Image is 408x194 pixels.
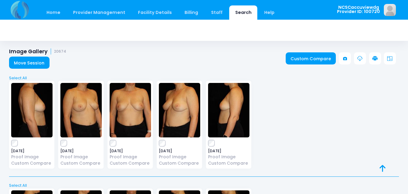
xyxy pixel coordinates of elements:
[110,83,151,137] img: image
[67,5,131,20] a: Provider Management
[110,149,151,153] span: [DATE]
[159,160,200,166] a: Custom Compare
[205,5,228,20] a: Staff
[208,149,249,153] span: [DATE]
[54,49,66,54] small: 20674
[60,154,102,160] a: Proof Image
[60,160,102,166] a: Custom Compare
[60,149,102,153] span: [DATE]
[60,83,102,137] img: image
[208,83,249,137] img: image
[159,83,200,137] img: image
[7,75,401,81] a: Select All
[11,160,53,166] a: Custom Compare
[9,48,66,55] h1: Image Gallery
[337,5,380,14] span: NCSCaccuviewdg Provider ID: 100720
[11,83,53,137] img: image
[11,149,53,153] span: [DATE]
[259,5,281,20] a: Help
[7,182,401,189] a: Select All
[132,5,178,20] a: Facility Details
[384,4,396,16] img: image
[286,52,336,64] a: Custom Compare
[9,57,50,69] a: Move Session
[179,5,204,20] a: Billing
[208,160,249,166] a: Custom Compare
[40,5,66,20] a: Home
[208,154,249,160] a: Proof Image
[159,149,200,153] span: [DATE]
[110,154,151,160] a: Proof Image
[11,154,53,160] a: Proof Image
[159,154,200,160] a: Proof Image
[229,5,257,20] a: Search
[110,160,151,166] a: Custom Compare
